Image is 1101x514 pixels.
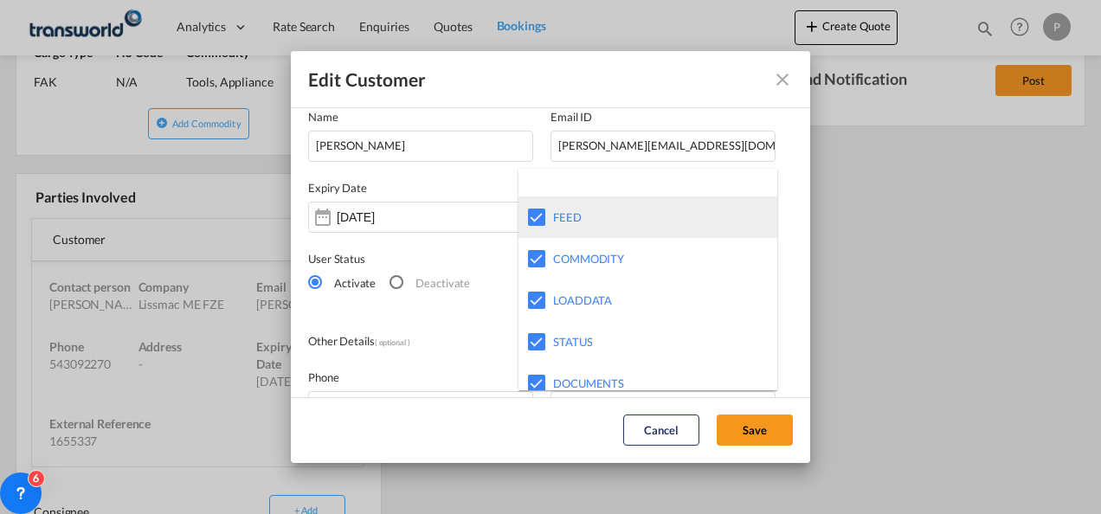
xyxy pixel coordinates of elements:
[553,376,624,390] span: DOCUMENTS
[553,293,612,307] span: LOADDATA
[553,252,624,266] span: COMMODITY
[553,335,592,349] span: STATUS
[17,17,292,35] body: Editor, editor14
[553,210,582,224] span: FEED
